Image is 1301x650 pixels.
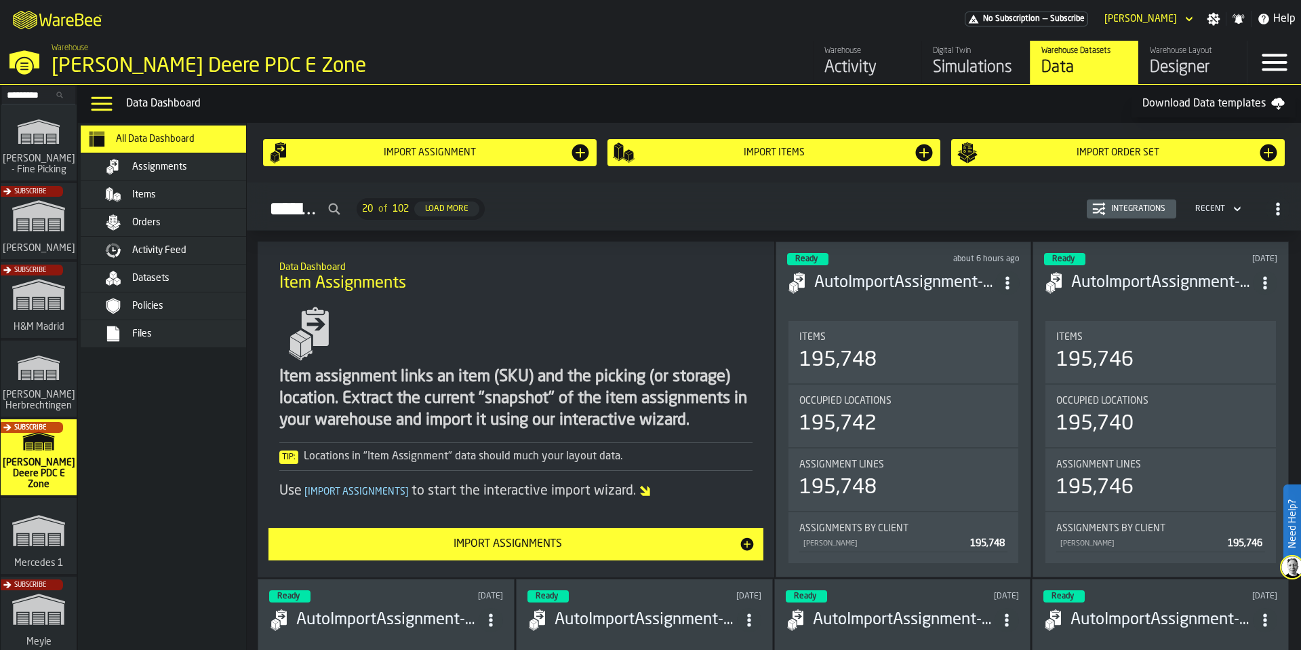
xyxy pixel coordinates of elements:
div: [PERSON_NAME] [802,539,965,548]
div: stat-Assignment lines [1045,448,1276,511]
div: 195,746 [1056,348,1134,372]
span: Activity Feed [132,245,186,256]
span: Orders [132,217,161,228]
div: AutoImportAssignment-SQL_Query_Results.csv-2025-08-22 [813,609,995,631]
div: Updated: 8/21/2025, 11:08:53 AM Created: 8/21/2025, 11:08:09 AM [1182,592,1277,601]
div: Warehouse Datasets [1041,46,1127,56]
div: stat-Items [788,321,1019,383]
div: StatList-item-JOHN DEERE [799,534,1008,552]
span: Files [132,328,152,339]
div: Title [1056,459,1265,470]
span: Ready [536,592,558,600]
h3: AutoImportAssignment-SQL_Query_Results.csv-2025-08-23 [555,609,737,631]
div: stat-Assignments by Client [1045,512,1276,563]
div: Load More [420,204,474,214]
div: Designer [1150,57,1236,79]
span: Help [1273,11,1296,27]
div: stat-Assignment lines [788,448,1019,511]
a: link-to-/wh/i/1653e8cc-126b-480f-9c47-e01e76aa4a88/simulations [1,183,77,262]
span: Occupied Locations [799,396,892,406]
button: button-Integrations [1087,199,1176,218]
button: button-Import assignment [263,139,597,166]
div: Menu Subscription [965,12,1088,26]
li: menu Datasets [81,265,271,292]
div: Updated: 8/22/2025, 11:08:16 AM Created: 8/22/2025, 11:07:35 AM [924,592,1019,601]
div: Title [799,523,1008,534]
div: Title [1056,523,1265,534]
li: menu All Data Dashboard [81,126,271,153]
span: 102 [393,204,409,214]
div: Item assignment links an item (SKU) and the picking (or storage) location. Extract the current "s... [279,366,752,432]
div: 195,748 [799,476,877,500]
span: 20 [362,204,373,214]
div: 195,740 [1056,412,1134,436]
div: ItemListCard-DashboardItemContainer [1033,242,1289,577]
li: menu Assignments [81,153,271,181]
span: Mercedes 1 [12,558,66,569]
span: Ready [794,592,816,600]
div: Import Order Set [978,147,1258,158]
div: Title [799,459,1008,470]
div: 195,748 [799,348,877,372]
a: link-to-/wh/i/a24a3e22-db74-4543-ba93-f633e23cdb4e/simulations [1,498,77,577]
div: title-Item Assignments [268,252,763,301]
span: Assignments [132,161,187,172]
label: button-toggle-Help [1252,11,1301,27]
div: stat-Items [1045,321,1276,383]
div: stat-Occupied Locations [788,385,1019,447]
span: 195,746 [1228,539,1262,548]
button: button-Load More [414,202,479,216]
a: link-to-/wh/i/9d85c013-26f4-4c06-9c7d-6d35b33af13a/feed/ [813,41,921,84]
li: menu Activity Feed [81,237,271,265]
div: status-3 2 [527,590,569,603]
div: Title [799,396,1008,406]
a: link-to-/wh/i/9d85c013-26f4-4c06-9c7d-6d35b33af13a/designer [1138,41,1247,84]
span: Items [799,332,826,343]
a: link-to-/wh/i/48cbecf7-1ea2-4bc9-a439-03d5b66e1a58/simulations [1,104,77,183]
div: DropdownMenuValue-4 [1190,201,1244,217]
h3: AutoImportAssignment-SQL_Query_Results.csv-2025-08-24 [296,609,479,631]
span: — [1043,14,1047,24]
div: Locations in "Item Assignment" data should much your layout data. [279,448,752,465]
span: Ready [795,255,818,263]
div: DropdownMenuValue-4 [1195,204,1225,214]
span: Ready [1052,255,1075,263]
li: menu Files [81,320,271,348]
div: Updated: 8/25/2025, 11:08:34 AM Created: 8/25/2025, 11:07:53 AM [1183,254,1277,264]
li: menu Items [81,181,271,209]
span: Assignments by Client [1056,523,1165,534]
div: status-3 2 [1044,253,1085,265]
div: Title [1056,396,1265,406]
span: Import Assignments [302,487,412,497]
div: Warehouse Layout [1150,46,1236,56]
li: menu Orders [81,209,271,237]
div: ItemListCard- [258,242,774,577]
span: Assignments by Client [799,523,908,534]
span: Ready [1052,592,1074,600]
span: Item Assignments [279,273,406,294]
h3: AutoImportAssignment-SQL_Query_Results.csv-2025-08-26 [814,272,996,294]
li: menu Policies [81,292,271,320]
button: button-Import Assignments [268,528,763,560]
label: button-toggle-Data Menu [83,90,121,117]
span: Subscribe [14,267,46,274]
div: Title [1056,332,1265,343]
div: Data Dashboard [126,96,1132,112]
span: 195,748 [970,539,1005,548]
h3: AutoImportAssignment-SQL_Query_Results.csv-2025-08-25 [1071,272,1253,294]
button: button-Import Items [607,139,941,166]
div: stat-Occupied Locations [1045,385,1276,447]
label: Need Help? [1285,486,1300,562]
div: Import Assignments [277,536,738,552]
span: Datasets [132,273,169,284]
div: Integrations [1106,204,1171,214]
a: link-to-/wh/i/9d85c013-26f4-4c06-9c7d-6d35b33af13a/simulations [1,419,77,498]
div: DropdownMenuValue-Pavle Vasic [1104,14,1177,24]
div: Title [799,332,1008,343]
